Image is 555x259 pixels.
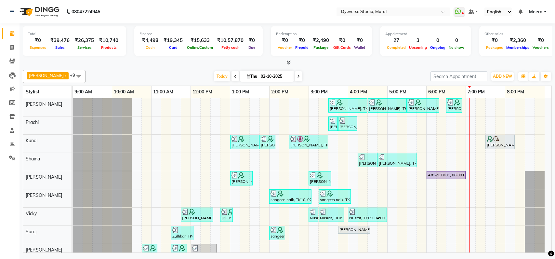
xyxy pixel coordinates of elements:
div: ₹0 [294,37,310,44]
a: 11:00 AM [152,87,175,97]
span: [PERSON_NAME] [26,192,62,198]
span: Prepaid [294,45,310,50]
span: Ongoing [429,45,447,50]
div: Appointment [385,31,466,37]
div: sangeen naik, TK10, 02:00 PM-02:25 PM, Loreal - Wash n Dry - Short [270,227,284,239]
span: Sales [54,45,66,50]
div: Finance [139,31,258,37]
span: [PERSON_NAME] [26,101,62,107]
div: Redemption [276,31,367,37]
input: Search Appointment [430,71,487,81]
div: [PERSON_NAME], TK13, 03:45 PM-04:15 PM, Mini Facial - Marine Infusion [339,117,357,130]
div: [PERSON_NAME], TK05, 01:45 PM-02:10 PM, [PERSON_NAME] Sculpting [260,136,275,148]
img: logo [17,3,61,21]
div: [PERSON_NAME], TK15, 03:45 PM-04:35 PM, 1 Inch Touch Up # Classic Colour [339,227,370,233]
div: ₹10,740 [97,37,121,44]
div: sangeen naik, TK10, 02:00 PM-03:05 PM, Hair Retention Therapy - [DEMOGRAPHIC_DATA] [270,190,311,203]
div: ₹0 [246,37,258,44]
span: [PERSON_NAME] [29,73,64,78]
div: ₹0 [352,37,367,44]
div: [PERSON_NAME], TK13, 04:15 PM-04:45 PM, Gel Polish Removal [358,154,377,166]
span: Card [167,45,179,50]
div: Total [28,31,121,37]
div: Zulfikar, TK07, 11:30 AM-12:05 PM, Men's Hair Cut - Artist [172,227,193,239]
b: 08047224946 [72,3,100,21]
div: [PERSON_NAME], TK11, 03:30 PM-04:30 PM, Signature - Mani [329,99,367,112]
a: 3:00 PM [309,87,329,97]
div: [PERSON_NAME], TK06, 10:45 AM-11:10 AM, Full Legs # Rica [142,245,157,257]
div: [PERSON_NAME], TK11, 05:30 PM-06:20 PM, Half Arms # Black Mask [408,99,439,112]
div: ₹4,498 [139,37,161,44]
span: Online/Custom [185,45,215,50]
span: Due [247,45,257,50]
div: 0 [429,37,447,44]
a: 4:00 PM [348,87,369,97]
div: Nusrat, TK09, 03:00 PM-03:15 PM, Fusio Dose # [DEMOGRAPHIC_DATA] [309,209,318,221]
span: Completed [385,45,407,50]
div: [PERSON_NAME], TK03, 01:00 PM-01:35 PM, Men's Hair Cut - ART DIRECTOR [231,172,252,184]
div: [PERSON_NAME], TK02, 03:00 PM-03:35 PM, Men's Hair Cut - ART DIRECTOR [309,172,331,184]
div: ₹26,375 [72,37,97,44]
input: 2025-10-02 [259,72,291,81]
div: ₹0 [276,37,294,44]
span: Vouchers [531,45,550,50]
span: Thu [245,74,259,79]
span: No show [447,45,466,50]
div: ₹15,633 [185,37,215,44]
a: 5:00 PM [388,87,408,97]
div: [PERSON_NAME], TK13, 04:45 PM-05:45 PM, Gel Polish- Hema Free [378,154,416,166]
div: ₹19,345 [161,37,185,44]
span: [PERSON_NAME] [26,174,62,180]
div: [PERSON_NAME], TK06, 12:45 PM-01:05 PM, Milk_Shake Hair Wash - Long [221,209,232,221]
div: Artika, TK01, 06:00 PM-07:00 PM, Women's Hair Cut - Art Director [427,172,465,178]
div: ₹2,360 [505,37,531,44]
a: 9:00 AM [73,87,94,97]
div: 3 [407,37,429,44]
div: [PERSON_NAME], TK06, 11:30 AM-11:55 AM, Full Arms # Rica [172,245,186,257]
a: 1:00 PM [230,87,251,97]
div: Nusrat, TK09, 03:15 PM-03:55 PM, Fusio Scrub # [DEMOGRAPHIC_DATA] [319,209,344,221]
div: [PERSON_NAME], TK13, 03:30 PM-03:45 PM, Threading - Eyebrows [329,117,337,130]
div: [PERSON_NAME], TK11, 04:30 PM-05:30 PM, Signature - Pedi [368,99,406,112]
div: ₹10,57,870 [215,37,246,44]
span: Packages [484,45,505,50]
span: Cash [144,45,156,50]
span: Stylist [26,89,39,95]
a: 12:00 PM [191,87,214,97]
span: Prachi [26,119,39,125]
span: Voucher [276,45,294,50]
span: Products [99,45,118,50]
span: Suraj [26,229,36,235]
div: ₹0 [531,37,550,44]
a: 6:00 PM [427,87,447,97]
span: Wallet [352,45,367,50]
div: Nusrat, TK09, 04:00 PM-05:00 PM, Women's Hair Cut - CREACTIVE DIRECTOR [349,209,386,221]
span: Vicky [26,211,37,216]
div: [PERSON_NAME], TK16, 07:30 PM-08:15 PM, Men's Hair Cut - CREATIVE DIRECTOR [486,136,514,148]
div: sangeen naik, TK10, 03:15 PM-04:05 PM, Women's Hair Cut - Artist [319,190,350,203]
div: ₹0 [484,37,505,44]
span: Shaina [26,156,40,162]
div: ₹0 [332,37,352,44]
a: x [64,73,67,78]
div: ₹0 [28,37,48,44]
span: [PERSON_NAME] [26,247,62,253]
div: [PERSON_NAME], TK05, 01:00 PM-01:45 PM, Men's Hair Cut - CREATIVE DIRECTOR [231,136,258,148]
a: 2:00 PM [270,87,290,97]
span: Services [76,45,93,50]
span: Today [214,71,230,81]
button: ADD NEW [491,72,514,81]
a: 7:00 PM [466,87,486,97]
span: Upcoming [407,45,429,50]
span: ADD NEW [493,74,512,79]
span: Meera [529,8,543,15]
span: Expenses [28,45,48,50]
div: ₹2,490 [310,37,332,44]
div: [PERSON_NAME], TK11, 06:30 PM-06:55 PM, Half Legs # Black Mask [447,99,461,112]
span: Kunal [26,138,37,143]
div: [PERSON_NAME], TK06, 11:45 AM-12:35 PM, Blow Dry # Long [181,209,213,221]
span: Memberships [505,45,531,50]
div: sunil, TK04, 12:00 PM-12:40 PM, BOY - Teen Hair Cut - Artist [192,245,216,257]
a: 8:00 PM [505,87,526,97]
div: 27 [385,37,407,44]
